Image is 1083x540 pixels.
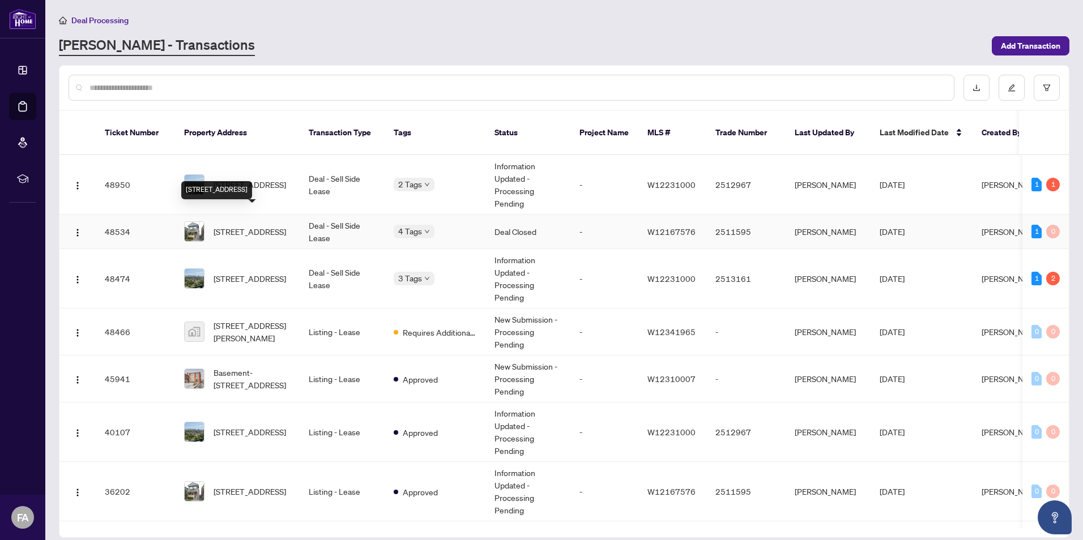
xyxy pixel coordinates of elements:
div: 1 [1046,178,1060,191]
td: 45941 [96,355,175,402]
div: 0 [1046,325,1060,338]
div: 1 [1031,272,1042,285]
td: Deal Closed [485,215,570,249]
span: 2 Tags [398,178,422,191]
div: 1 [1031,178,1042,191]
button: Logo [69,370,87,388]
span: [DATE] [880,327,905,337]
td: [PERSON_NAME] [786,402,871,462]
td: Listing - Lease [300,402,385,462]
td: - [570,155,638,215]
td: 2512967 [706,155,786,215]
span: [DATE] [880,427,905,437]
span: W12341965 [647,327,696,337]
td: Information Updated - Processing Pending [485,249,570,308]
span: 3 Tags [398,272,422,285]
span: download [973,84,980,92]
td: Deal - Sell Side Lease [300,249,385,308]
button: Logo [69,323,87,341]
div: [STREET_ADDRESS] [181,181,252,199]
span: [STREET_ADDRESS] [214,272,286,285]
img: Logo [73,328,82,337]
td: - [570,462,638,521]
img: thumbnail-img [185,482,204,501]
th: Project Name [570,111,638,155]
span: [PERSON_NAME] [982,374,1043,384]
span: [PERSON_NAME] [982,486,1043,496]
td: [PERSON_NAME] [786,249,871,308]
span: [STREET_ADDRESS] [214,225,286,238]
button: Add Transaction [992,36,1069,55]
span: [PERSON_NAME] [982,179,1043,190]
span: [DATE] [880,273,905,284]
span: W12310007 [647,374,696,384]
div: 0 [1046,372,1060,385]
span: Basement-[STREET_ADDRESS] [214,366,291,391]
span: [DATE] [880,226,905,237]
td: Listing - Lease [300,462,385,521]
span: Approved [403,426,438,439]
div: 2 [1046,272,1060,285]
td: 40107 [96,402,175,462]
td: - [570,308,638,355]
span: 4 Tags [398,225,422,238]
td: [PERSON_NAME] [786,355,871,402]
div: 0 [1031,485,1042,498]
td: 48474 [96,249,175,308]
th: Transaction Type [300,111,385,155]
th: Ticket Number [96,111,175,155]
span: Deal Processing [71,15,129,25]
span: [DATE] [880,179,905,190]
td: 2511595 [706,215,786,249]
a: [PERSON_NAME] - Transactions [59,36,255,56]
td: 2512967 [706,402,786,462]
button: filter [1034,75,1060,101]
button: edit [999,75,1025,101]
span: down [424,276,430,281]
td: - [706,355,786,402]
td: [PERSON_NAME] [786,462,871,521]
span: [DATE] [880,374,905,384]
img: logo [9,8,36,29]
img: Logo [73,375,82,384]
th: Trade Number [706,111,786,155]
td: Deal - Sell Side Lease [300,155,385,215]
td: 36202 [96,462,175,521]
td: [PERSON_NAME] [786,308,871,355]
img: Logo [73,181,82,190]
span: [STREET_ADDRESS][PERSON_NAME] [214,319,291,344]
div: 0 [1046,425,1060,439]
button: Logo [69,222,87,241]
div: 0 [1031,425,1042,439]
span: down [424,182,430,187]
td: [PERSON_NAME] [786,215,871,249]
span: W12231000 [647,273,696,284]
img: Logo [73,275,82,284]
td: - [570,402,638,462]
img: thumbnail-img [185,322,204,341]
span: Approved [403,373,438,385]
span: [DATE] [880,486,905,496]
img: thumbnail-img [185,369,204,388]
img: thumbnail-img [185,222,204,241]
td: 2511595 [706,462,786,521]
span: [PERSON_NAME] [982,427,1043,437]
img: thumbnail-img [185,269,204,288]
td: 48950 [96,155,175,215]
span: Approved [403,486,438,498]
img: Logo [73,488,82,497]
span: edit [1008,84,1016,92]
div: 0 [1031,372,1042,385]
td: [PERSON_NAME] [786,155,871,215]
span: [PERSON_NAME] [982,273,1043,284]
td: Information Updated - Processing Pending [485,155,570,215]
span: [PERSON_NAME] [982,327,1043,337]
div: 0 [1046,485,1060,498]
span: filter [1043,84,1051,92]
span: W12167576 [647,486,696,496]
td: Deal - Sell Side Lease [300,215,385,249]
img: thumbnail-img [185,422,204,442]
div: 0 [1046,225,1060,238]
td: Information Updated - Processing Pending [485,462,570,521]
span: down [424,229,430,234]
